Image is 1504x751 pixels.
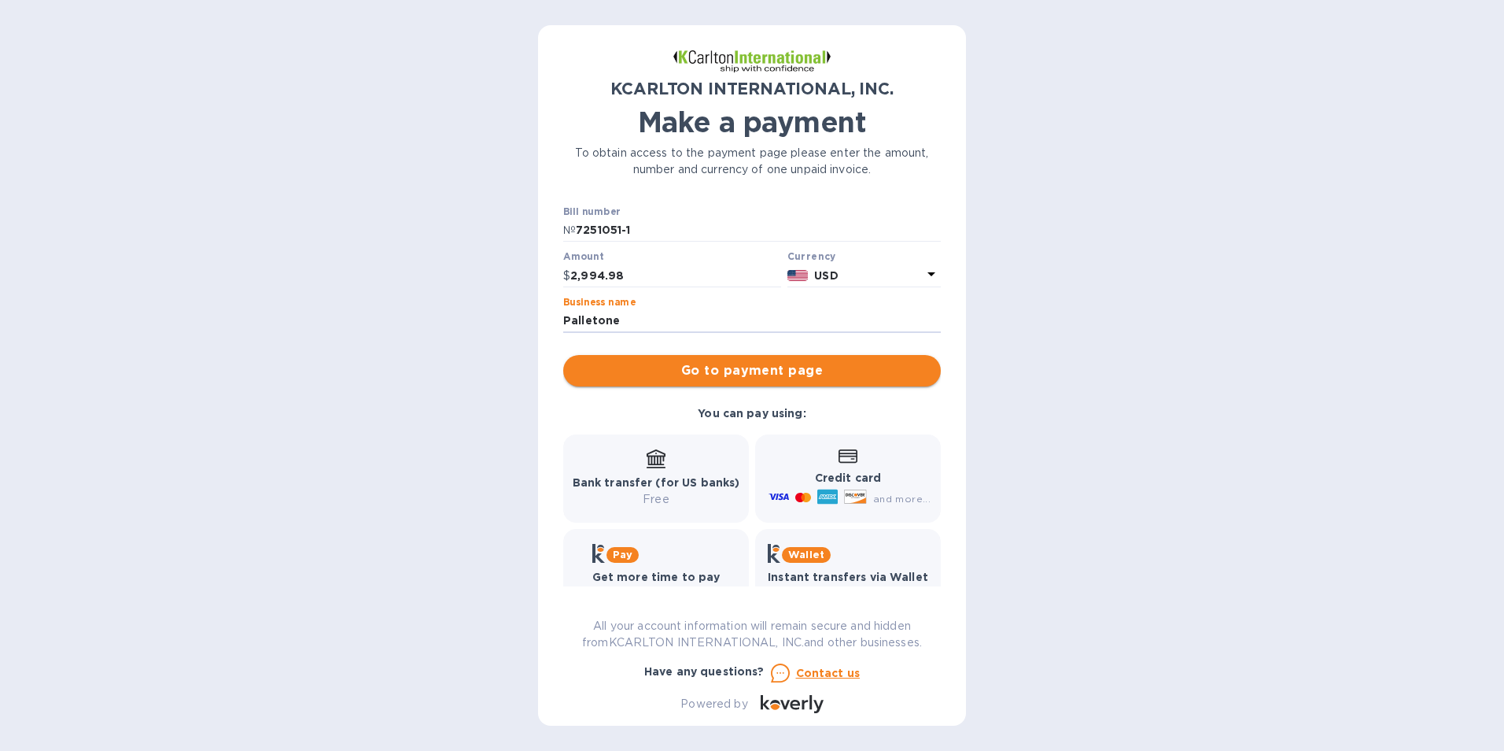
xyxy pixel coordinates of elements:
[570,264,781,287] input: 0.00
[592,571,721,583] b: Get more time to pay
[644,665,765,678] b: Have any questions?
[563,355,941,387] button: Go to payment page
[873,493,931,505] span: and more...
[592,586,721,602] p: Up to 12 weeks
[576,361,928,380] span: Go to payment page
[563,145,941,178] p: To obtain access to the payment page please enter the amount, number and currency of one unpaid i...
[815,472,881,484] b: Credit card
[768,571,928,583] b: Instant transfers via Wallet
[563,207,620,216] label: Bill number
[576,219,941,242] input: Enter bill number
[573,476,740,489] b: Bank transfer (for US banks)
[814,269,838,282] b: USD
[563,105,941,139] h1: Make a payment
[698,407,805,420] b: You can pay using:
[680,696,747,712] p: Powered by
[787,250,836,262] b: Currency
[563,222,576,239] p: №
[610,79,893,98] b: KCARLTON INTERNATIONAL, INC.
[768,586,928,602] p: Free
[563,253,603,262] label: Amount
[563,268,570,284] p: $
[788,549,824,560] b: Wallet
[613,549,632,560] b: Pay
[787,270,809,281] img: USD
[563,618,941,651] p: All your account information will remain secure and hidden from KCARLTON INTERNATIONAL, INC. and ...
[563,309,941,333] input: Enter business name
[563,298,636,307] label: Business name
[573,491,740,508] p: Free
[796,667,861,679] u: Contact us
